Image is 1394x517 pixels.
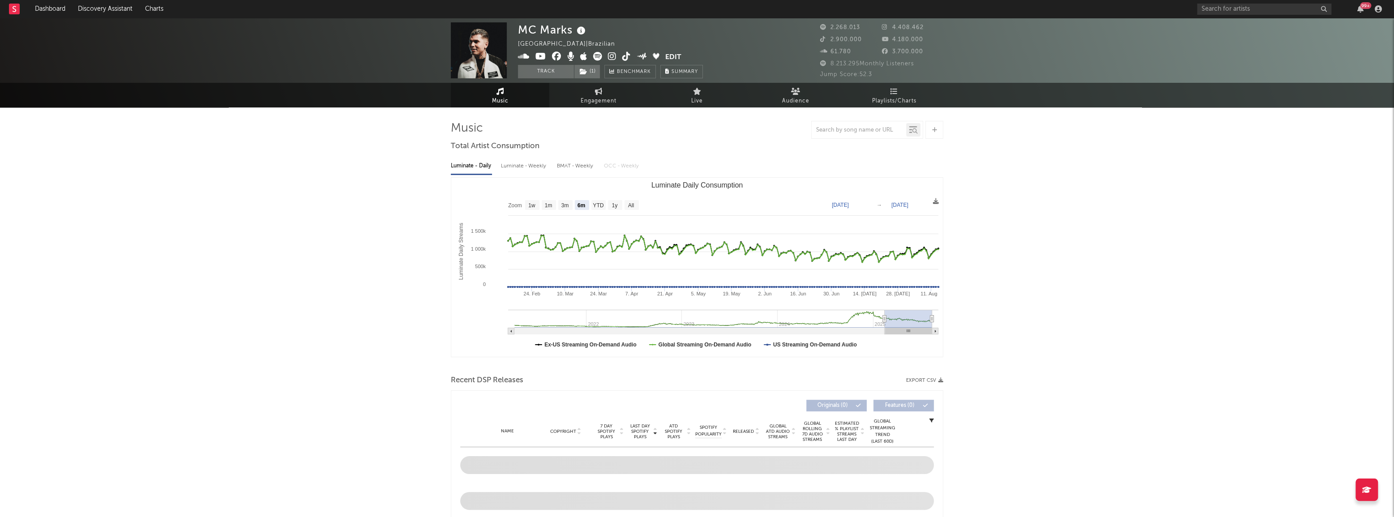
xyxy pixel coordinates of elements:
text: 1w [528,202,535,209]
span: 2.268.013 [820,25,860,30]
div: Name [478,428,537,435]
span: 7 Day Spotify Plays [594,423,618,440]
text: 500k [475,264,486,269]
span: 3.700.000 [882,49,923,55]
span: Global Rolling 7D Audio Streams [800,421,825,442]
div: Luminate - Weekly [501,158,548,174]
text: 6m [577,202,585,209]
text: 14. [DATE] [853,291,877,296]
div: BMAT - Weekly [557,158,595,174]
span: Live [691,96,703,107]
text: Ex-US Streaming On-Demand Audio [544,342,637,348]
text: Global Streaming On-Demand Audio [659,342,752,348]
svg: Luminate Daily Consumption [451,178,943,357]
text: 1 500k [471,228,486,234]
span: Audience [782,96,809,107]
span: Playlists/Charts [872,96,916,107]
span: Originals ( 0 ) [812,403,853,408]
button: Export CSV [906,378,943,383]
button: Edit [665,52,681,63]
a: Music [451,83,549,107]
span: Global ATD Audio Streams [765,423,790,440]
text: 21. Apr [657,291,673,296]
button: (1) [574,65,600,78]
text: → [877,202,882,208]
text: 1y [612,202,618,209]
text: Zoom [508,202,522,209]
button: Track [518,65,574,78]
span: Copyright [550,429,576,434]
text: [DATE] [891,202,908,208]
span: ATD Spotify Plays [662,423,685,440]
span: Last Day Spotify Plays [628,423,652,440]
span: ( 1 ) [574,65,600,78]
text: Luminate Daily Streams [458,223,464,280]
text: 10. Mar [557,291,574,296]
text: 24. Mar [590,291,607,296]
span: Summary [671,69,698,74]
span: 2.900.000 [820,37,862,43]
a: Engagement [549,83,648,107]
div: Luminate - Daily [451,158,492,174]
text: 1m [545,202,552,209]
text: [DATE] [832,202,849,208]
a: Playlists/Charts [845,83,943,107]
text: 5. May [691,291,706,296]
div: [GEOGRAPHIC_DATA] | Brazilian [518,39,625,50]
text: Luminate Daily Consumption [651,181,743,189]
text: 3m [561,202,569,209]
text: YTD [593,202,603,209]
span: Estimated % Playlist Streams Last Day [834,421,859,442]
a: Audience [746,83,845,107]
a: Live [648,83,746,107]
text: 7. Apr [625,291,638,296]
text: US Streaming On-Demand Audio [773,342,857,348]
button: 99+ [1357,5,1364,13]
span: 8.213.295 Monthly Listeners [820,61,914,67]
text: 28. [DATE] [886,291,910,296]
span: Benchmark [617,67,651,77]
div: MC Marks [518,22,588,37]
text: All [628,202,634,209]
button: Features(0) [873,400,934,411]
input: Search for artists [1197,4,1331,15]
span: Spotify Popularity [695,424,722,438]
input: Search by song name or URL [812,127,906,134]
text: 30. Jun [823,291,839,296]
text: 19. May [723,291,741,296]
span: 4.180.000 [882,37,923,43]
text: 11. Aug [920,291,937,296]
span: Released [733,429,754,434]
span: 4.408.462 [882,25,924,30]
button: Originals(0) [806,400,867,411]
span: Total Artist Consumption [451,141,539,152]
text: 1 000k [471,246,486,252]
a: Benchmark [604,65,656,78]
div: 99 + [1360,2,1371,9]
text: 2. Jun [758,291,771,296]
text: 0 [483,282,486,287]
span: 61.780 [820,49,851,55]
span: Music [492,96,509,107]
text: 24. Feb [523,291,540,296]
div: Global Streaming Trend (Last 60D) [869,418,896,445]
button: Summary [660,65,703,78]
text: 16. Jun [790,291,806,296]
span: Engagement [581,96,616,107]
span: Recent DSP Releases [451,375,523,386]
span: Features ( 0 ) [879,403,920,408]
span: Jump Score: 52.3 [820,72,872,77]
